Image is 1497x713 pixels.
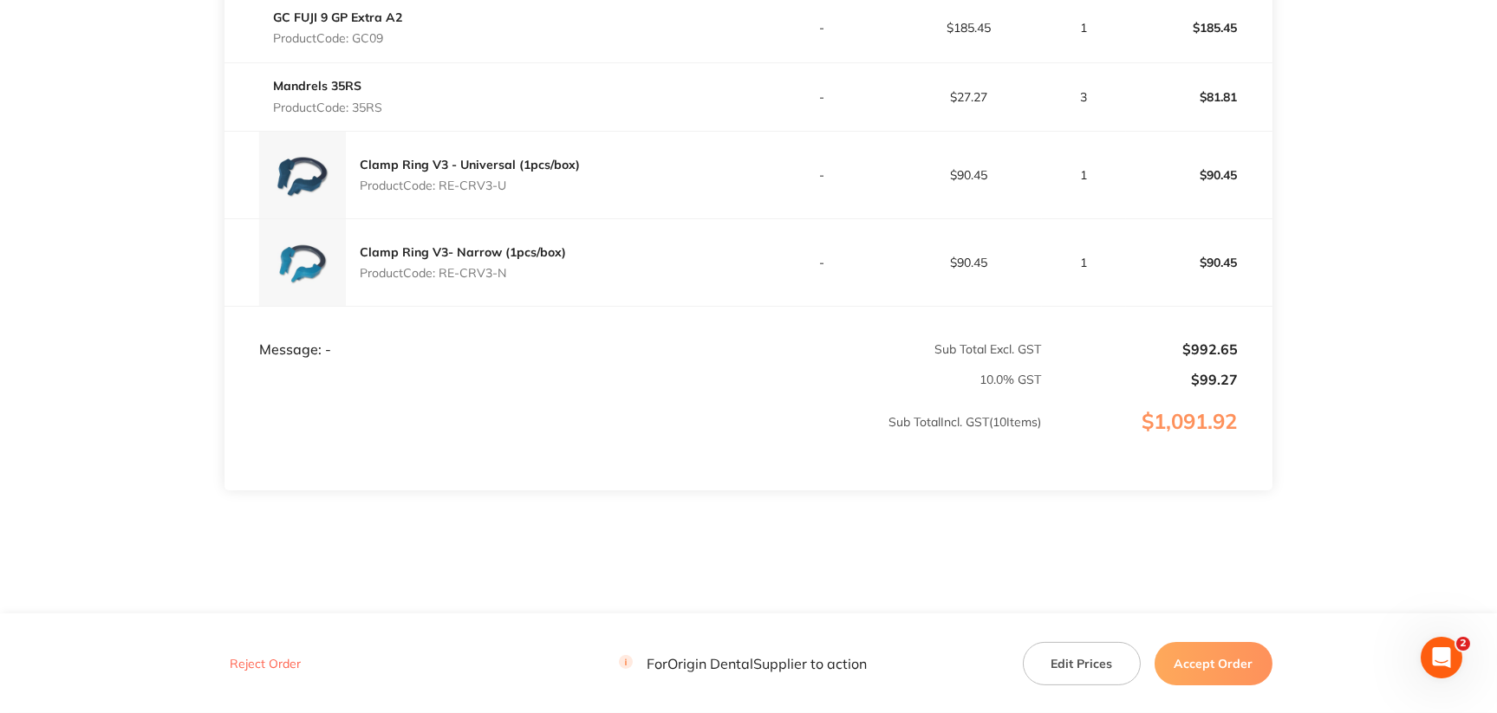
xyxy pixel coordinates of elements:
p: - [749,256,894,269]
p: - [749,90,894,104]
p: For Origin Dental Supplier to action [619,655,867,671]
p: 1 [1043,256,1125,269]
p: 1 [1043,21,1125,35]
p: $27.27 [896,90,1041,104]
img: dmgwMzg3bA [259,219,346,306]
a: Mandrels 35RS [273,78,361,94]
p: Sub Total Incl. GST ( 10 Items) [225,415,1041,463]
button: Edit Prices [1023,641,1141,684]
p: Product Code: RE-CRV3-N [360,266,566,280]
p: $185.45 [1127,7,1272,49]
p: $90.45 [1127,242,1272,283]
p: $185.45 [896,21,1041,35]
p: $90.45 [896,168,1041,182]
p: $90.45 [1127,154,1272,196]
p: Product Code: GC09 [273,31,402,45]
span: 2 [1456,637,1470,651]
iframe: Intercom live chat [1421,637,1462,678]
a: Clamp Ring V3- Narrow (1pcs/box) [360,244,566,260]
p: 10.0 % GST [225,373,1041,386]
p: 3 [1043,90,1125,104]
p: $1,091.92 [1043,410,1272,469]
p: $99.27 [1043,372,1238,387]
td: Message: - [225,306,748,358]
p: Product Code: RE-CRV3-U [360,178,580,192]
p: $992.65 [1043,341,1238,357]
p: $81.81 [1127,76,1272,118]
a: GC FUJI 9 GP Extra A2 [273,10,402,25]
p: Sub Total Excl. GST [749,342,1041,356]
p: Product Code: 35RS [273,100,382,114]
a: Clamp Ring V3 - Universal (1pcs/box) [360,157,580,172]
p: - [749,168,894,182]
img: bGtmYzhkeA [259,132,346,218]
p: $90.45 [896,256,1041,269]
p: 1 [1043,168,1125,182]
button: Accept Order [1155,641,1272,684]
button: Reject Order [225,656,306,671]
p: - [749,21,894,35]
